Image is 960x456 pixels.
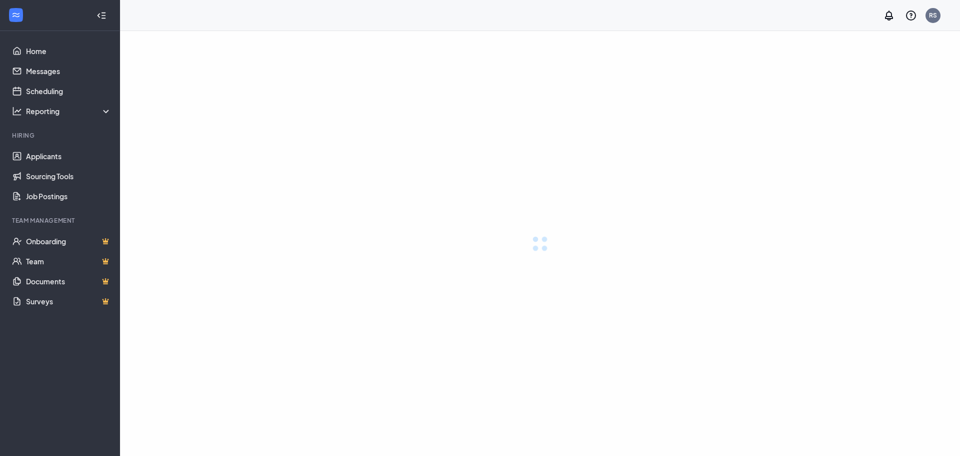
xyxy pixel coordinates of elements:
[26,271,111,291] a: DocumentsCrown
[96,11,106,21] svg: Collapse
[26,61,111,81] a: Messages
[12,131,109,140] div: Hiring
[11,10,21,20] svg: WorkstreamLogo
[12,216,109,225] div: Team Management
[26,186,111,206] a: Job Postings
[26,146,111,166] a: Applicants
[26,231,111,251] a: OnboardingCrown
[26,251,111,271] a: TeamCrown
[905,10,917,22] svg: QuestionInfo
[26,106,112,116] div: Reporting
[929,11,937,20] div: RS
[26,81,111,101] a: Scheduling
[26,166,111,186] a: Sourcing Tools
[26,291,111,311] a: SurveysCrown
[12,106,22,116] svg: Analysis
[26,41,111,61] a: Home
[883,10,895,22] svg: Notifications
